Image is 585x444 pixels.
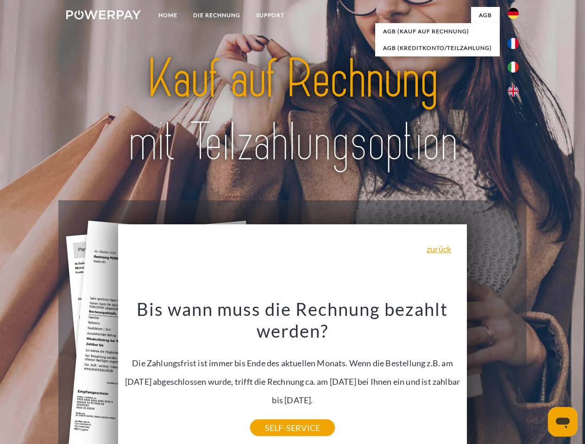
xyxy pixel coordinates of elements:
[375,23,500,40] a: AGB (Kauf auf Rechnung)
[508,62,519,73] img: it
[427,245,451,253] a: zurück
[375,40,500,56] a: AGB (Kreditkonto/Teilzahlung)
[185,7,248,24] a: DIE RECHNUNG
[151,7,185,24] a: Home
[250,419,335,436] a: SELF-SERVICE
[66,10,141,19] img: logo-powerpay-white.svg
[508,8,519,19] img: de
[508,38,519,49] img: fr
[124,298,462,428] div: Die Zahlungsfrist ist immer bis Ende des aktuellen Monats. Wenn die Bestellung z.B. am [DATE] abg...
[548,407,578,437] iframe: Schaltfläche zum Öffnen des Messaging-Fensters
[508,86,519,97] img: en
[88,44,497,177] img: title-powerpay_de.svg
[124,298,462,342] h3: Bis wann muss die Rechnung bezahlt werden?
[471,7,500,24] a: agb
[248,7,292,24] a: SUPPORT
